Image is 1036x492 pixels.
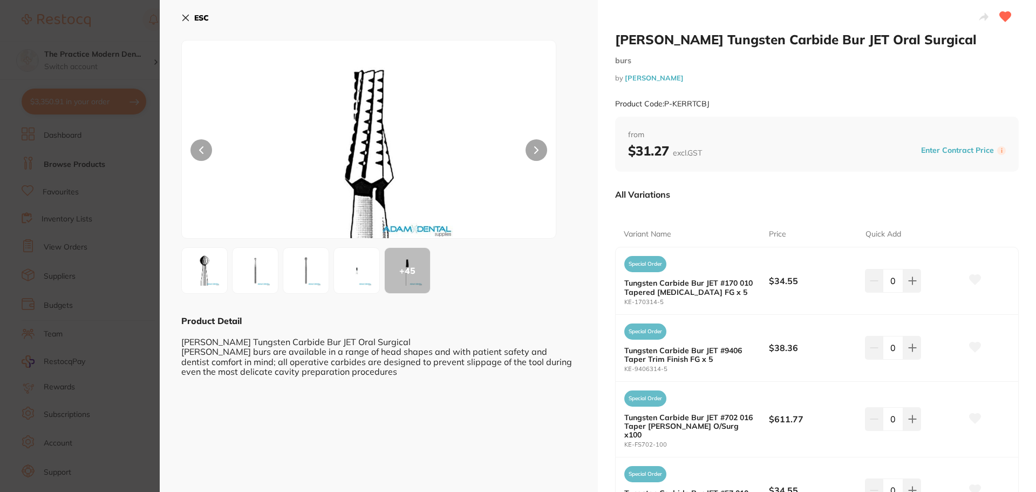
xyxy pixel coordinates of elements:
[624,323,666,340] span: Special Order
[865,229,901,240] p: Quick Add
[624,299,769,306] small: KE-170314-5
[624,466,666,482] span: Special Order
[287,251,325,290] img: T1M2NVBBQ0suanBn
[624,390,666,407] span: Special Order
[615,189,670,200] p: All Variations
[257,68,481,238] img: NzAzNS1QSy5qcGc
[181,9,209,27] button: ESC
[337,251,376,290] img: NzAyLTEwMC5qcGc
[181,315,242,326] b: Product Detail
[769,229,786,240] p: Price
[615,99,710,109] small: Product Code: P-KERRTCBJ
[624,256,666,272] span: Special Order
[624,346,754,363] b: Tungsten Carbide Bur JET #9406 Taper Trim Finish FG x 5
[673,148,702,158] span: excl. GST
[624,413,754,439] b: Tungsten Carbide Bur JET #702 016 Taper [PERSON_NAME] O/Surg x100
[769,413,856,425] b: $611.77
[384,247,431,294] button: +45
[997,146,1006,155] label: i
[615,31,1019,48] h2: [PERSON_NAME] Tungsten Carbide Bur JET Oral Surgical
[624,441,769,448] small: KE-FS702-100
[769,275,856,287] b: $34.55
[236,251,275,290] img: T1M0NVBBQ0suanBn
[628,130,1006,140] span: from
[385,248,430,293] div: + 45
[624,279,754,296] b: Tungsten Carbide Bur JET #170 010 Tapered [MEDICAL_DATA] FG x 5
[194,13,209,23] b: ESC
[624,366,769,373] small: KE-9406314-5
[625,73,684,82] a: [PERSON_NAME]
[615,56,1019,65] small: burs
[769,342,856,354] b: $38.36
[624,229,671,240] p: Variant Name
[615,74,1019,82] small: by
[181,327,576,376] div: [PERSON_NAME] Tungsten Carbide Bur JET Oral Surgical [PERSON_NAME] burs are available in a range ...
[628,143,702,159] b: $31.27
[185,251,224,290] img: T1M2NVBBQ0suanBn
[918,145,997,156] button: Enter Contract Price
